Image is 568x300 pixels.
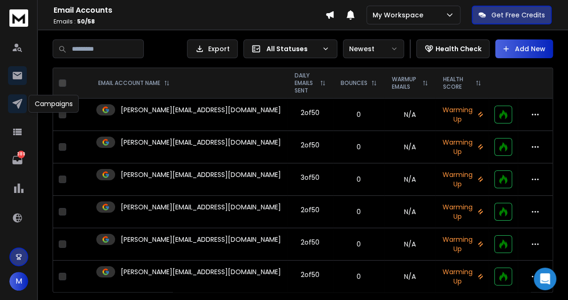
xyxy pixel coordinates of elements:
[301,238,319,247] div: 2 of 50
[384,261,436,293] td: N/A
[384,99,436,131] td: N/A
[384,163,436,196] td: N/A
[54,18,325,25] p: Emails :
[443,76,472,91] p: HEALTH SCORE
[8,151,27,169] a: 389
[373,10,427,20] p: My Workspace
[54,5,325,16] h1: Email Accounts
[301,270,319,279] div: 2 of 50
[77,17,95,25] span: 50 / 58
[441,170,483,189] p: Warming Up
[121,267,281,277] p: [PERSON_NAME][EMAIL_ADDRESS][DOMAIN_NAME]
[384,131,436,163] td: N/A
[341,79,367,87] p: BOUNCES
[187,39,238,58] button: Export
[339,175,379,184] p: 0
[343,39,404,58] button: Newest
[339,110,379,119] p: 0
[436,44,482,54] p: Health Check
[392,76,419,91] p: WARMUP EMAILS
[266,44,318,54] p: All Statuses
[384,196,436,228] td: N/A
[495,39,553,58] button: Add New
[17,151,25,158] p: 389
[339,207,379,216] p: 0
[441,267,483,286] p: Warming Up
[301,108,319,117] div: 2 of 50
[339,239,379,249] p: 0
[301,173,319,182] div: 3 of 50
[416,39,490,58] button: Health Check
[121,170,281,179] p: [PERSON_NAME][EMAIL_ADDRESS][DOMAIN_NAME]
[441,202,483,221] p: Warming Up
[491,10,545,20] p: Get Free Credits
[339,272,379,281] p: 0
[9,272,28,291] button: M
[98,79,170,87] div: EMAIL ACCOUNT NAME
[121,202,281,212] p: [PERSON_NAME][EMAIL_ADDRESS][DOMAIN_NAME]
[301,205,319,215] div: 2 of 50
[441,105,483,124] p: Warming Up
[121,138,281,147] p: [PERSON_NAME][EMAIL_ADDRESS][DOMAIN_NAME]
[295,72,316,94] p: DAILY EMAILS SENT
[9,9,28,27] img: logo
[534,268,556,290] div: Open Intercom Messenger
[301,140,319,150] div: 2 of 50
[339,142,379,152] p: 0
[121,105,281,115] p: [PERSON_NAME][EMAIL_ADDRESS][DOMAIN_NAME]
[441,235,483,254] p: Warming Up
[441,138,483,156] p: Warming Up
[472,6,552,24] button: Get Free Credits
[384,228,436,261] td: N/A
[121,235,281,244] p: [PERSON_NAME][EMAIL_ADDRESS][DOMAIN_NAME]
[29,95,79,113] div: Campaigns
